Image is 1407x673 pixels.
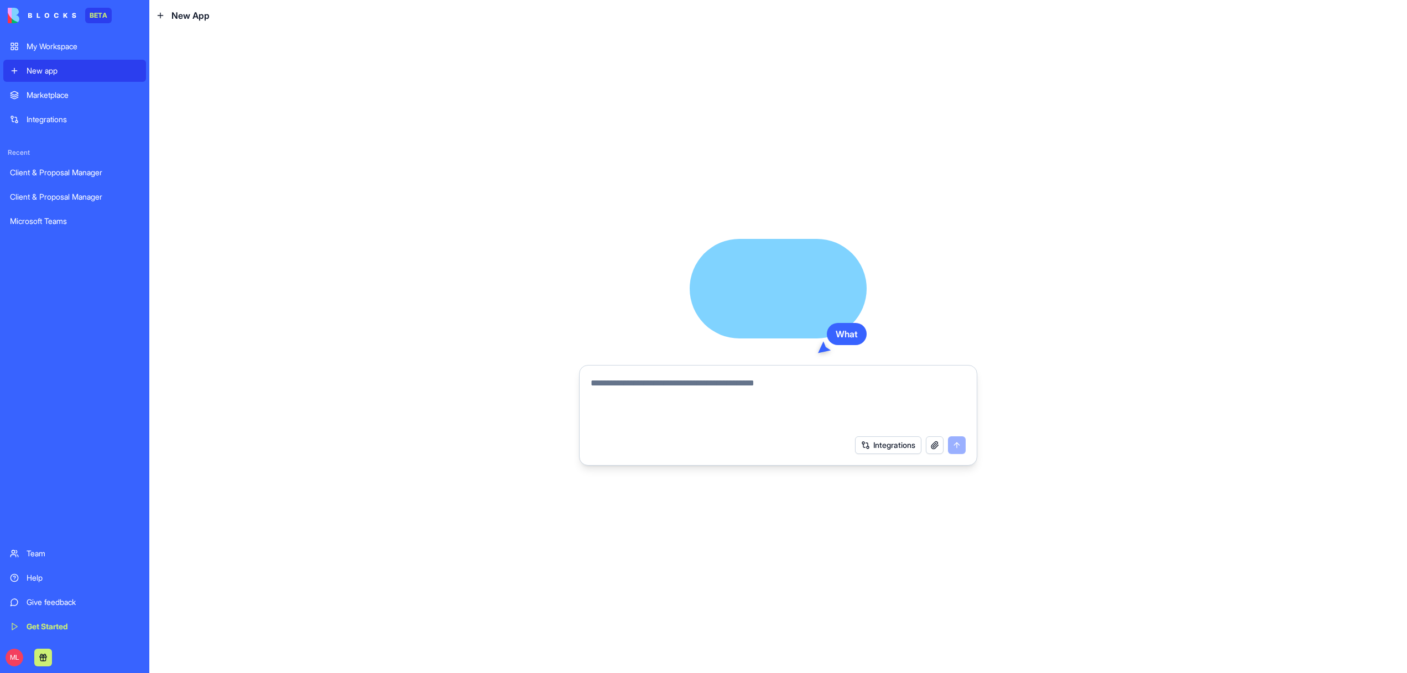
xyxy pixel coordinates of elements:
[27,548,139,559] div: Team
[27,90,139,101] div: Marketplace
[3,35,146,58] a: My Workspace
[27,597,139,608] div: Give feedback
[8,8,76,23] img: logo
[3,186,146,208] a: Client & Proposal Manager
[3,108,146,131] a: Integrations
[3,210,146,232] a: Microsoft Teams
[171,9,210,22] span: New App
[3,161,146,184] a: Client & Proposal Manager
[10,216,139,227] div: Microsoft Teams
[3,615,146,638] a: Get Started
[27,65,139,76] div: New app
[6,649,23,666] span: ML
[27,41,139,52] div: My Workspace
[3,567,146,589] a: Help
[827,323,867,345] div: What
[3,542,146,565] a: Team
[27,572,139,583] div: Help
[855,436,921,454] button: Integrations
[27,114,139,125] div: Integrations
[3,60,146,82] a: New app
[3,591,146,613] a: Give feedback
[3,148,146,157] span: Recent
[8,8,112,23] a: BETA
[85,8,112,23] div: BETA
[10,191,139,202] div: Client & Proposal Manager
[3,84,146,106] a: Marketplace
[10,167,139,178] div: Client & Proposal Manager
[27,621,139,632] div: Get Started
